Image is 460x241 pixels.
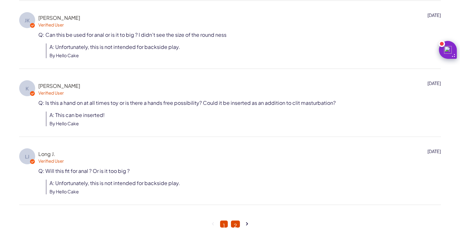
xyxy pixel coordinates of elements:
a: Navigate to page 1 of questions [220,221,228,228]
a: Navigate to next page [243,221,251,228]
span: Verified User [38,158,64,164]
span: Verified User [38,90,64,96]
a: Navigate to page 2 of questions [231,221,240,228]
span: Long J. [38,151,55,157]
text: K [26,85,29,91]
div: By Hello Cake [50,120,105,126]
div: By Hello Cake [50,52,180,58]
text: LJ [25,153,29,159]
div: [DATE] [91,80,441,86]
a: Navigate to previous page [209,221,217,228]
span: Jim k. [38,14,80,21]
span: Kyle [38,82,80,89]
svg: Verified user badge [30,159,35,164]
text: JK [25,17,30,23]
span: Verified User [38,22,64,27]
svg: Verified user badge [30,91,35,96]
svg: Verified user badge [30,23,35,28]
div: [DATE] [91,12,441,18]
div: [DATE] [91,148,441,154]
div: By Hello Cake [50,189,180,194]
